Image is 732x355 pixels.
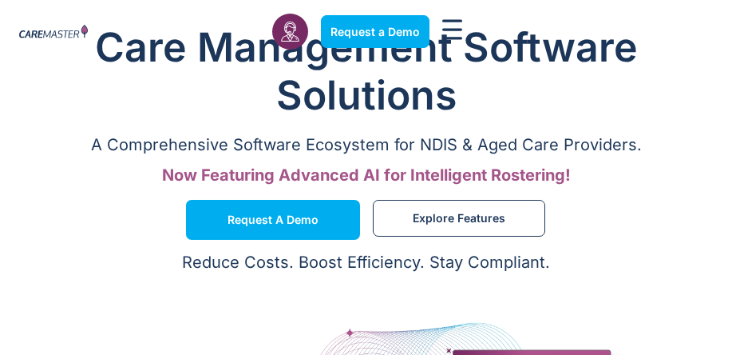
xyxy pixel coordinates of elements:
span: Now Featuring Advanced AI for Intelligent Rostering! [162,166,571,185]
a: Explore Features [373,200,545,237]
a: Request a Demo [186,200,360,240]
p: Reduce Costs. Boost Efficiency. Stay Compliant. [10,253,722,272]
span: Request a Demo [330,25,420,38]
p: A Comprehensive Software Ecosystem for NDIS & Aged Care Providers. [16,135,716,154]
h1: Care Management Software Solutions [16,23,716,119]
a: Request a Demo [321,15,429,48]
img: CareMaster Logo [19,25,88,40]
div: Menu Toggle [442,19,462,43]
span: Explore Features [413,214,505,222]
span: Request a Demo [228,216,319,224]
